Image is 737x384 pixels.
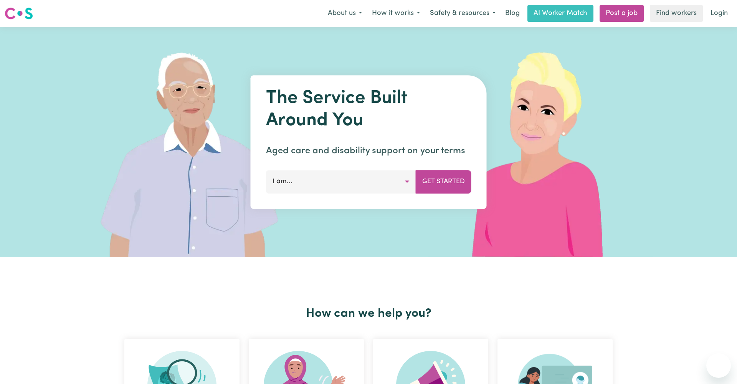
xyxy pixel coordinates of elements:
a: AI Worker Match [527,5,593,22]
h2: How can we help you? [120,306,617,321]
button: Safety & resources [425,5,501,22]
iframe: Button to launch messaging window [706,353,731,378]
button: I am... [266,170,416,193]
h1: The Service Built Around You [266,88,471,132]
a: Find workers [650,5,703,22]
button: Get Started [416,170,471,193]
button: How it works [367,5,425,22]
button: About us [323,5,367,22]
a: Blog [501,5,524,22]
a: Login [706,5,732,22]
a: Careseekers logo [5,5,33,22]
a: Post a job [600,5,644,22]
img: Careseekers logo [5,7,33,20]
p: Aged care and disability support on your terms [266,144,471,158]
